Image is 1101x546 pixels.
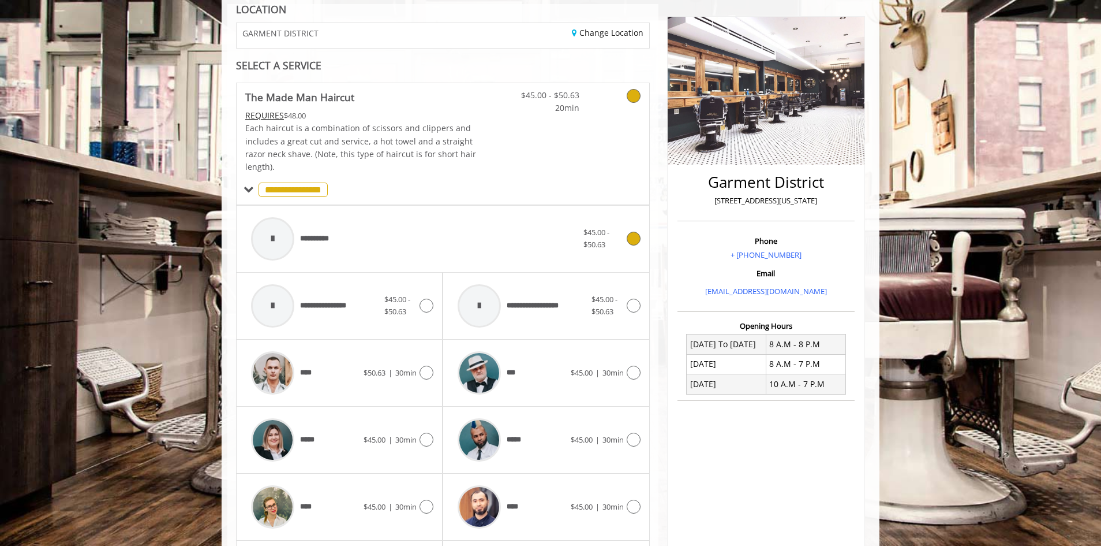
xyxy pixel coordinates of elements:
td: [DATE] To [DATE] [687,335,766,354]
span: | [388,502,392,512]
span: | [388,367,392,378]
td: 10 A.M - 7 P.M [766,374,845,394]
td: [DATE] [687,374,766,394]
span: $45.00 - $50.63 [591,294,617,317]
h3: Phone [680,237,852,245]
span: This service needs some Advance to be paid before we block your appointment [245,110,284,121]
span: 30min [602,502,624,512]
span: $45.00 - $50.63 [583,227,609,250]
span: $45.00 [571,367,593,378]
span: 30min [602,434,624,445]
h3: Opening Hours [677,322,855,330]
p: [STREET_ADDRESS][US_STATE] [680,195,852,207]
td: [DATE] [687,354,766,374]
span: $50.63 [364,367,385,378]
span: 20min [511,102,579,114]
span: $45.00 - $50.63 [511,89,579,102]
b: The Made Man Haircut [245,89,354,105]
span: $45.00 [364,502,385,512]
span: | [596,367,600,378]
div: $48.00 [245,109,477,122]
td: 8 A.M - 8 P.M [766,335,845,354]
span: $45.00 [571,502,593,512]
b: LOCATION [236,2,286,16]
span: 30min [602,367,624,378]
span: $45.00 [364,434,385,445]
span: 30min [395,502,417,512]
span: $45.00 - $50.63 [384,294,410,317]
span: Each haircut is a combination of scissors and clippers and includes a great cut and service, a ho... [245,122,476,172]
a: [EMAIL_ADDRESS][DOMAIN_NAME] [705,286,827,296]
span: | [596,434,600,445]
span: GARMENT DISTRICT [242,29,319,38]
span: 30min [395,434,417,445]
span: $45.00 [571,434,593,445]
span: 30min [395,367,417,378]
div: SELECT A SERVICE [236,60,650,71]
td: 8 A.M - 7 P.M [766,354,845,374]
span: | [388,434,392,445]
h2: Garment District [680,174,852,191]
a: Change Location [572,27,643,38]
span: | [596,502,600,512]
h3: Email [680,269,852,277]
a: + [PHONE_NUMBER] [731,250,802,260]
